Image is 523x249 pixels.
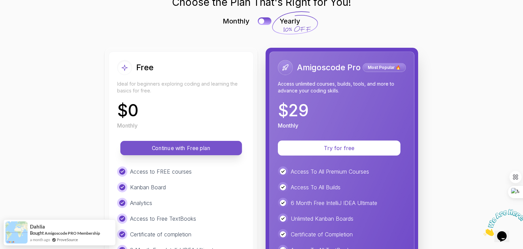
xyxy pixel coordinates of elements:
p: Analytics [130,199,152,207]
img: provesource social proof notification image [5,221,28,244]
p: Access To All Premium Courses [291,167,369,176]
p: Access To All Builds [291,183,340,191]
p: Access unlimited courses, builds, tools, and more to advance your coding skills. [278,80,406,94]
p: Certificate of Completion [291,230,353,238]
p: Kanban Board [130,183,166,191]
span: a month ago [30,237,50,243]
p: Ideal for beginners exploring coding and learning the basics for free. [117,80,245,94]
p: Monthly [278,121,298,130]
iframe: chat widget [481,206,523,239]
img: Chat attention grabber [3,3,45,30]
p: Monthly [117,121,138,130]
p: Try for free [286,144,392,152]
p: Most Popular 🔥 [364,64,405,71]
p: 6 Month Free IntelliJ IDEA Ultimate [291,199,377,207]
button: Continue with Free plan [120,141,242,155]
p: $ 0 [117,102,139,119]
p: Unlimited Kanban Boards [291,215,353,223]
span: Bought [30,230,44,236]
a: ProveSource [57,237,78,243]
a: Amigoscode PRO Membership [45,231,100,236]
h2: Amigoscode Pro [297,62,361,73]
span: Dahlia [30,224,45,230]
p: Access to FREE courses [130,167,192,176]
p: Access to Free TextBooks [130,215,196,223]
p: $ 29 [278,102,309,119]
h2: Free [136,62,154,73]
button: Try for free [278,141,400,156]
p: Continue with Free plan [128,144,234,152]
p: Certificate of completion [130,230,191,238]
p: Monthly [223,16,250,26]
